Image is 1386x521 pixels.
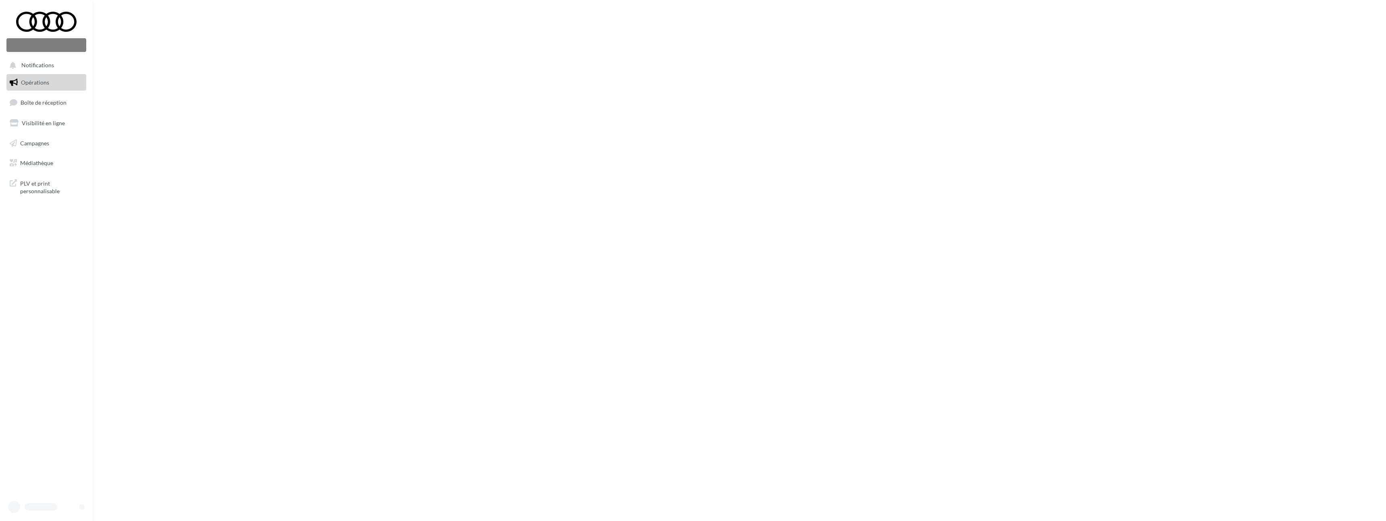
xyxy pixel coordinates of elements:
span: Visibilité en ligne [22,120,65,126]
span: Opérations [21,79,49,86]
div: Nouvelle campagne [6,38,86,52]
a: Opérations [5,74,88,91]
span: Notifications [21,62,54,69]
a: Boîte de réception [5,94,88,111]
span: Boîte de réception [21,99,66,106]
a: PLV et print personnalisable [5,175,88,198]
span: PLV et print personnalisable [20,178,83,195]
span: Campagnes [20,139,49,146]
span: Médiathèque [20,159,53,166]
a: Médiathèque [5,155,88,172]
a: Campagnes [5,135,88,152]
a: Visibilité en ligne [5,115,88,132]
